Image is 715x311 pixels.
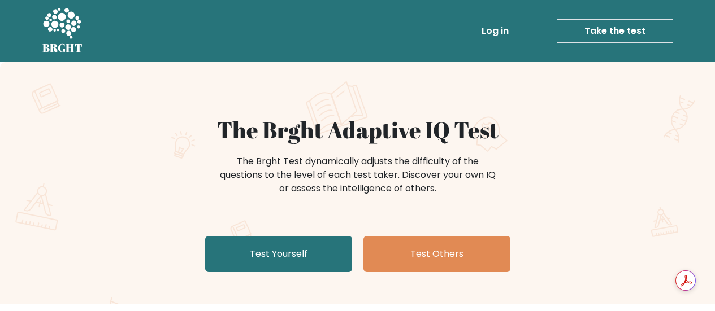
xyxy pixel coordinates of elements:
a: Test Others [363,236,510,272]
a: BRGHT [42,5,83,58]
a: Log in [477,20,513,42]
a: Test Yourself [205,236,352,272]
div: The Brght Test dynamically adjusts the difficulty of the questions to the level of each test take... [216,155,499,195]
h5: BRGHT [42,41,83,55]
a: Take the test [557,19,673,43]
h1: The Brght Adaptive IQ Test [82,116,634,143]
